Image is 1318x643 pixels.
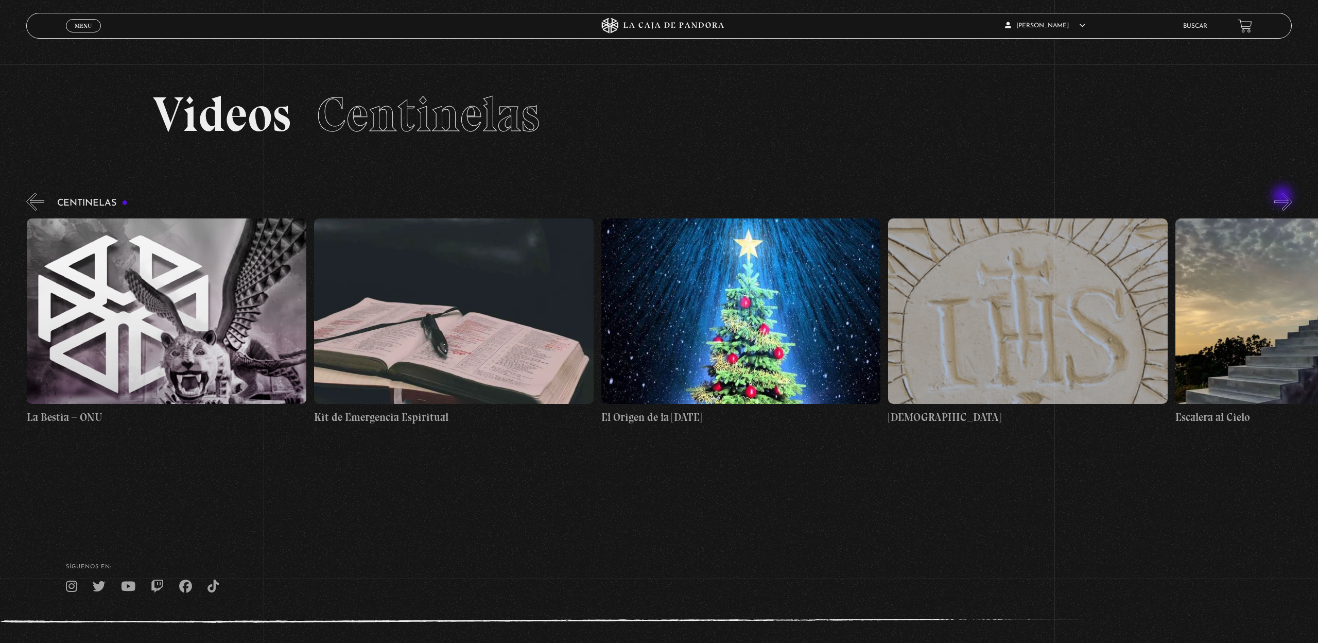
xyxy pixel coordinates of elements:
span: Cerrar [72,31,96,39]
button: Previous [26,193,44,211]
h3: Centinelas [57,198,128,208]
h4: SÍguenos en: [66,564,1252,570]
span: [PERSON_NAME] [1005,23,1085,29]
span: Menu [75,23,92,29]
a: El Origen de la [DATE] [601,218,881,426]
h4: [DEMOGRAPHIC_DATA] [888,409,1168,426]
h4: La Bestia – ONU [27,409,306,426]
a: [DEMOGRAPHIC_DATA] [888,218,1168,426]
button: Next [1274,193,1292,211]
h4: El Origen de la [DATE] [601,409,881,426]
h2: Videos [153,90,1165,139]
a: View your shopping cart [1238,19,1252,32]
a: La Bestia – ONU [27,218,306,426]
span: Centinelas [317,85,540,144]
a: Buscar [1183,23,1207,29]
h4: Kit de Emergencia Espiritual [314,409,594,426]
a: Kit de Emergencia Espiritual [314,218,594,426]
